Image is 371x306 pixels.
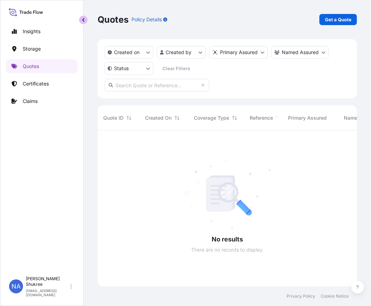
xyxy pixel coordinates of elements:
[105,62,153,75] button: certificateStatus Filter options
[114,49,139,56] p: Created on
[23,28,40,35] p: Insights
[145,114,172,121] span: Created On
[105,79,209,91] input: Search Quote or Reference...
[6,77,78,91] a: Certificates
[6,94,78,108] a: Claims
[103,114,123,121] span: Quote ID
[6,42,78,56] a: Storage
[23,80,49,87] p: Certificates
[194,114,229,121] span: Coverage Type
[274,114,283,122] button: Sort
[12,283,21,290] span: NA
[319,14,357,25] a: Get a Quote
[282,49,319,56] p: Named Assured
[23,63,39,70] p: Quotes
[287,293,315,299] a: Privacy Policy
[23,45,41,52] p: Storage
[157,46,206,59] button: createdBy Filter options
[6,59,78,73] a: Quotes
[288,114,327,121] span: Primary Assured
[98,14,129,25] p: Quotes
[26,276,69,287] p: [PERSON_NAME] Shukree
[220,49,258,56] p: Primary Assured
[321,293,349,299] a: Cookie Notice
[114,65,129,72] p: Status
[6,24,78,38] a: Insights
[26,289,69,297] p: [EMAIL_ADDRESS][DOMAIN_NAME]
[325,16,351,23] p: Get a Quote
[250,114,273,121] span: Reference
[125,114,133,122] button: Sort
[163,65,190,72] p: Clear Filters
[173,114,181,122] button: Sort
[23,98,38,105] p: Claims
[105,46,153,59] button: createdOn Filter options
[131,16,162,23] p: Policy Details
[157,63,196,74] button: Clear Filters
[271,46,329,59] button: cargoOwner Filter options
[230,114,239,122] button: Sort
[166,49,192,56] p: Created by
[209,46,268,59] button: distributor Filter options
